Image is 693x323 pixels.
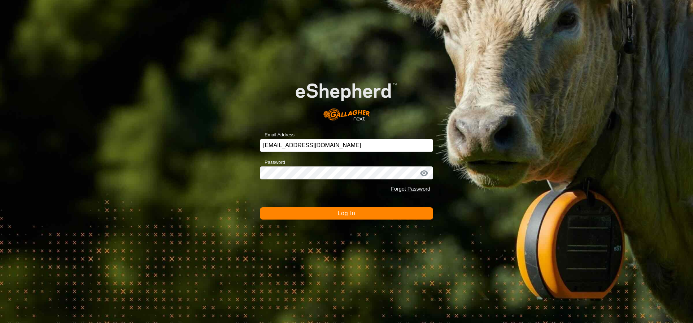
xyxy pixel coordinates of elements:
label: Password [260,159,285,166]
label: Email Address [260,131,295,139]
span: Log In [337,210,355,216]
img: E-shepherd Logo [277,69,416,128]
input: Email Address [260,139,433,152]
button: Log In [260,207,433,220]
a: Forgot Password [391,186,430,192]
